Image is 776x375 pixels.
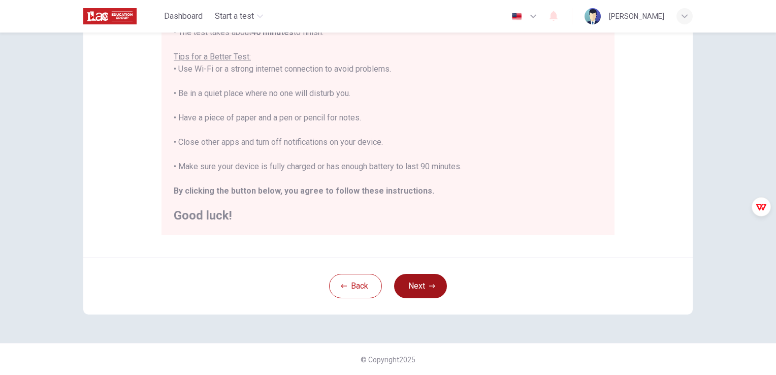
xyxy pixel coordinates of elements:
[585,8,601,24] img: Profile picture
[160,7,207,25] button: Dashboard
[83,6,160,26] a: ILAC logo
[329,274,382,298] button: Back
[211,7,267,25] button: Start a test
[215,10,254,22] span: Start a test
[164,10,203,22] span: Dashboard
[510,13,523,20] img: en
[174,52,251,61] u: Tips for a Better Test:
[83,6,137,26] img: ILAC logo
[609,10,664,22] div: [PERSON_NAME]
[174,209,602,222] h2: Good luck!
[174,186,434,196] b: By clicking the button below, you agree to follow these instructions.
[394,274,447,298] button: Next
[361,356,415,364] span: © Copyright 2025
